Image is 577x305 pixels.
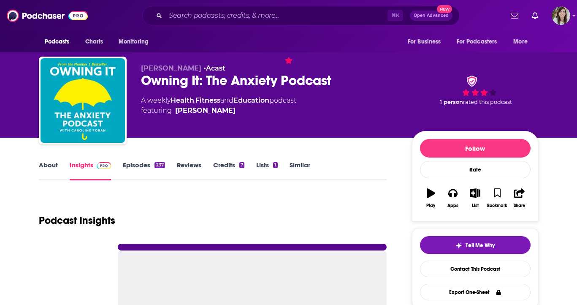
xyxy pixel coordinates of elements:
button: Share [508,183,530,213]
span: featuring [141,106,296,116]
div: verified Badge 1 personrated this podcast [412,64,539,117]
a: About [39,161,58,180]
div: 237 [154,162,165,168]
button: Apps [442,183,464,213]
a: Health [171,96,194,104]
button: List [464,183,486,213]
span: , [194,96,195,104]
span: and [220,96,233,104]
div: List [472,203,479,208]
h1: Podcast Insights [39,214,115,227]
button: open menu [507,34,538,50]
div: Share [514,203,525,208]
a: InsightsPodchaser Pro [70,161,111,180]
span: Tell Me Why [466,242,495,249]
span: Logged in as devinandrade [552,6,570,25]
span: Charts [85,36,103,48]
input: Search podcasts, credits, & more... [165,9,387,22]
div: Play [426,203,435,208]
img: Podchaser - Follow, Share and Rate Podcasts [7,8,88,24]
a: Similar [290,161,310,180]
div: 1 [273,162,277,168]
span: 1 person [440,99,463,105]
a: Charts [80,34,108,50]
div: A weekly podcast [141,95,296,116]
button: Show profile menu [552,6,570,25]
button: Follow [420,139,531,158]
button: tell me why sparkleTell Me Why [420,236,531,254]
a: Acast [206,64,225,72]
span: [PERSON_NAME] [141,64,201,72]
span: Podcasts [45,36,70,48]
img: Owning It: The Anxiety Podcast [41,58,125,143]
span: For Business [408,36,441,48]
div: Bookmark [487,203,507,208]
button: Play [420,183,442,213]
button: open menu [39,34,81,50]
button: open menu [113,34,160,50]
img: Podchaser Pro [97,162,111,169]
a: Show notifications dropdown [528,8,542,23]
span: New [437,5,452,13]
a: Episodes237 [123,161,165,180]
a: Education [233,96,269,104]
button: open menu [451,34,509,50]
a: Contact This Podcast [420,261,531,277]
div: Rate [420,161,531,178]
div: Apps [447,203,458,208]
span: • [203,64,225,72]
button: Open AdvancedNew [410,11,452,21]
img: tell me why sparkle [455,242,462,249]
div: 7 [239,162,244,168]
a: Lists1 [256,161,277,180]
a: Reviews [177,161,201,180]
span: Open Advanced [414,14,449,18]
a: Credits7 [213,161,244,180]
button: open menu [402,34,452,50]
a: Show notifications dropdown [507,8,522,23]
div: Search podcasts, credits, & more... [142,6,460,25]
button: Export One-Sheet [420,284,531,300]
span: Monitoring [119,36,149,48]
span: For Podcasters [457,36,497,48]
a: [PERSON_NAME] [175,106,236,116]
span: rated this podcast [463,99,512,105]
img: User Profile [552,6,570,25]
span: ⌘ K [387,10,403,21]
span: More [513,36,528,48]
a: Fitness [195,96,220,104]
button: Bookmark [486,183,508,213]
